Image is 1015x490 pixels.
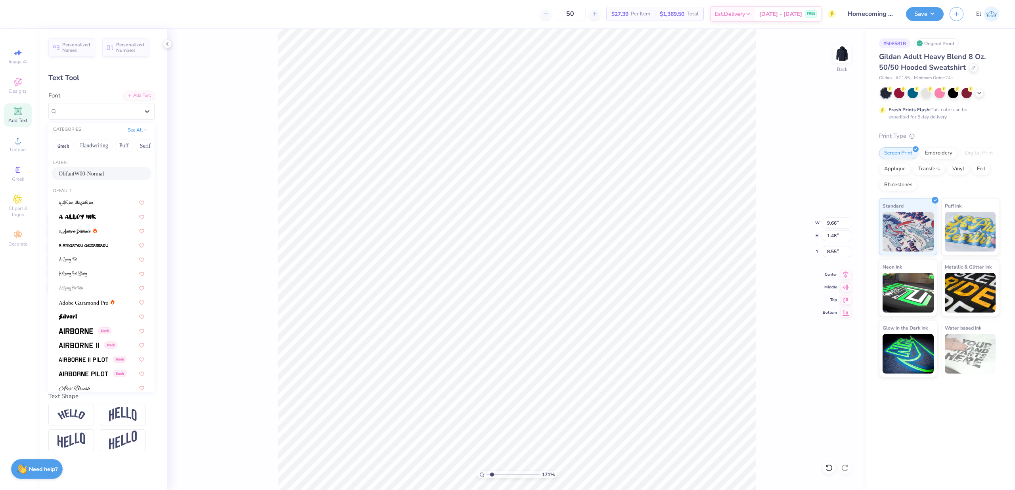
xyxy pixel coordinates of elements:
span: Personalized Numbers [116,42,144,53]
div: Latest [48,160,155,166]
img: Airborne II Pilot [59,357,108,362]
div: Print Type [879,132,999,141]
img: a Arigatou Gozaimasu [59,243,108,248]
span: Greek [104,341,117,349]
img: Puff Ink [945,212,996,252]
span: Personalized Names [62,42,90,53]
div: Add Font [123,91,155,100]
img: Water based Ink [945,334,996,374]
span: Per Item [631,10,650,18]
span: EJ [976,10,982,19]
img: Alex Brush [59,385,90,391]
strong: Need help? [29,465,57,473]
div: Original Proof [914,38,959,48]
span: Puff Ink [945,202,961,210]
button: See All [125,126,150,134]
img: Adobe Garamond Pro [59,300,108,305]
label: Font [48,91,60,100]
div: Transfers [913,163,945,175]
span: 171 % [542,471,555,478]
img: Rise [109,431,137,450]
span: Metallic & Glitter Ink [945,263,992,271]
span: Greek [98,327,111,334]
span: Greek [113,370,126,377]
img: Arch [109,407,137,422]
img: a Alloy Ink [59,214,96,220]
div: Applique [879,163,911,175]
img: a Ahlan Wasahlan [59,200,94,206]
span: Greek [12,176,24,182]
span: OlifantW00-Normal [59,170,104,178]
img: Edgardo Jr [984,6,999,22]
button: Serif [136,139,155,152]
span: # G185 [896,75,910,82]
span: Greek [113,356,126,363]
span: Clipart & logos [4,205,32,218]
div: Default [48,188,155,194]
span: Top [823,297,837,303]
img: A Charming Font Leftleaning [59,271,87,277]
span: $1,369.50 [660,10,684,18]
input: – – [555,7,586,21]
span: Bottom [823,310,837,315]
span: Neon Ink [883,263,902,271]
div: Rhinestones [879,179,917,191]
div: # 508581B [879,38,910,48]
div: Text Tool [48,72,155,83]
img: Arc [57,409,85,420]
img: A Charming Font [59,257,77,263]
img: Glow in the Dark Ink [883,334,934,374]
button: Handwriting [76,139,113,152]
span: Designs [9,88,27,94]
div: This color can be expedited for 5 day delivery. [889,106,986,120]
img: Airborne Pilot [59,371,108,377]
div: Embroidery [920,147,958,159]
span: Est. Delivery [715,10,745,18]
img: A Charming Font Outline [59,286,83,291]
span: Gildan [879,75,892,82]
div: Digital Print [960,147,998,159]
button: Greek [53,139,73,152]
img: Back [834,46,850,62]
button: Puff [115,139,133,152]
button: Save [906,7,944,21]
span: Add Text [8,117,27,124]
img: Flag [57,433,85,448]
img: Airborne II [59,343,99,348]
img: Airborne [59,328,93,334]
div: CATEGORIES [53,126,81,133]
span: Decorate [8,241,27,247]
span: Total [687,10,699,18]
span: FREE [807,11,815,17]
span: Middle [823,284,837,290]
img: Advert [59,314,77,320]
div: Text Shape [48,392,155,401]
div: Foil [972,163,990,175]
div: Back [837,66,847,73]
div: Vinyl [947,163,969,175]
span: Water based Ink [945,324,981,332]
span: Standard [883,202,904,210]
span: Glow in the Dark Ink [883,324,928,332]
img: Metallic & Glitter Ink [945,273,996,313]
strong: Fresh Prints Flash: [889,107,931,113]
span: Image AI [9,59,27,65]
span: Center [823,272,837,277]
span: Minimum Order: 24 + [914,75,954,82]
img: Standard [883,212,934,252]
img: a Antara Distance [59,229,91,234]
span: Gildan Adult Heavy Blend 8 Oz. 50/50 Hooded Sweatshirt [879,52,986,72]
input: Untitled Design [842,6,900,22]
img: Neon Ink [883,273,934,313]
span: [DATE] - [DATE] [759,10,802,18]
div: Screen Print [879,147,917,159]
span: Upload [10,147,26,153]
a: EJ [976,6,999,22]
span: $27.39 [611,10,628,18]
